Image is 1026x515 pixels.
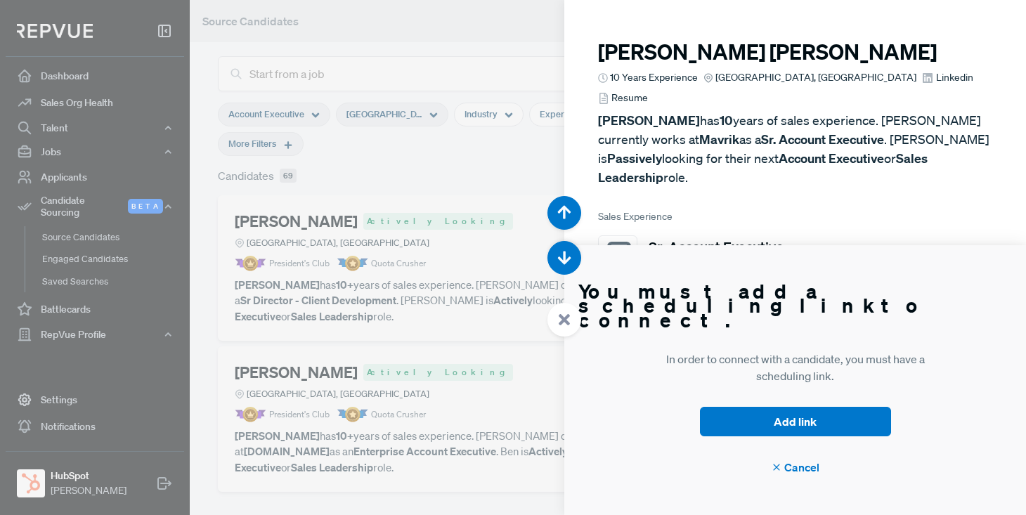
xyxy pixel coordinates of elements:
[720,112,733,129] strong: 10
[700,407,891,436] button: Add link
[607,150,662,167] strong: Passively
[936,70,973,85] span: Linkedin
[627,351,964,384] p: In order to connect with a candidate, you must have a scheduling link.
[598,39,992,65] h3: [PERSON_NAME] [PERSON_NAME]
[598,112,700,129] strong: [PERSON_NAME]
[699,131,739,148] strong: Mavrik
[598,209,992,224] span: Sales Experience
[598,91,648,105] a: Resume
[649,238,819,255] h5: Sr. Account Executive
[578,285,1012,328] h3: You must add a scheduling link to connect.
[771,459,819,476] span: Cancel
[779,150,884,167] strong: Account Executive
[611,91,648,105] span: Resume
[598,111,992,187] p: has years of sales experience. [PERSON_NAME] currently works at as a . [PERSON_NAME] is looking f...
[922,70,973,85] a: Linkedin
[610,70,698,85] span: 10 Years Experience
[761,131,884,148] strong: Sr. Account Executive
[715,70,916,85] span: [GEOGRAPHIC_DATA], [GEOGRAPHIC_DATA]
